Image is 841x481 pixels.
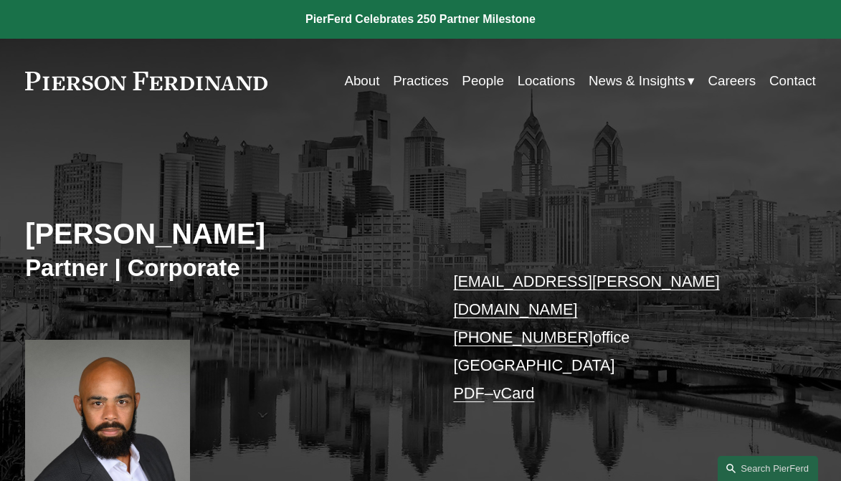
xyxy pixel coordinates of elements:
a: People [462,67,504,95]
a: Locations [518,67,575,95]
a: Contact [769,67,816,95]
a: About [344,67,379,95]
a: vCard [493,384,535,402]
a: [PHONE_NUMBER] [453,328,593,346]
a: PDF [453,384,484,402]
a: folder dropdown [589,67,695,95]
a: Search this site [718,456,818,481]
a: Practices [393,67,448,95]
a: Careers [708,67,756,95]
h2: [PERSON_NAME] [25,216,420,251]
span: News & Insights [589,69,685,93]
h3: Partner | Corporate [25,254,420,283]
a: [EMAIL_ADDRESS][PERSON_NAME][DOMAIN_NAME] [453,272,719,318]
p: office [GEOGRAPHIC_DATA] – [453,268,782,408]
